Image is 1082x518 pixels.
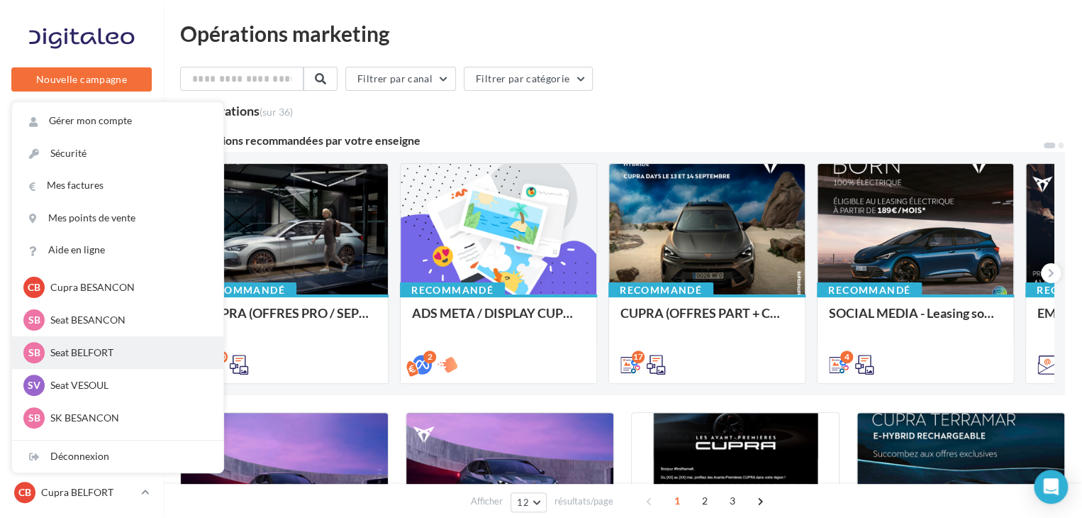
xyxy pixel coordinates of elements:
[28,313,40,327] span: SB
[608,282,713,298] div: Recommandé
[817,282,922,298] div: Recommandé
[471,495,503,508] span: Afficher
[12,138,223,170] a: Sécurité
[199,104,293,117] div: opérations
[191,282,296,298] div: Recommandé
[554,495,613,508] span: résultats/page
[180,23,1065,44] div: Opérations marketing
[9,202,155,232] a: Visibilité en ligne
[180,135,1042,146] div: 6 opérations recommandées par votre enseigne
[345,67,456,91] button: Filtrer par canal
[50,313,206,327] p: Seat BESANCON
[203,306,377,334] div: CUPRA (OFFRES PRO / SEPT) - SOCIAL MEDIA
[9,426,155,468] a: Campagnes DataOnDemand
[9,272,155,302] a: Contacts
[9,378,155,420] a: PLV et print personnalisable
[12,202,223,234] a: Mes points de vente
[400,282,505,298] div: Recommandé
[12,105,223,137] a: Gérer mon compte
[180,102,293,118] div: 35
[260,106,293,118] span: (sur 36)
[840,351,853,363] div: 4
[423,351,436,363] div: 2
[50,411,206,425] p: SK BESANCON
[829,306,1002,334] div: SOCIAL MEDIA - Leasing social électrique - CUPRA Born
[12,170,223,202] a: Mes factures
[412,306,585,334] div: ADS META / DISPLAY CUPRA DAYS Septembre 2025
[28,280,40,294] span: CB
[50,280,206,294] p: Cupra BESANCON
[517,497,529,508] span: 12
[28,346,40,360] span: SB
[11,67,152,92] button: Nouvelle campagne
[1034,470,1068,504] div: Open Intercom Messenger
[11,479,152,506] a: CB Cupra BELFORT
[12,234,223,266] a: Aide en ligne
[9,238,155,268] a: Campagnes
[464,67,593,91] button: Filtrer par catégorie
[50,346,206,360] p: Seat BELFORT
[511,492,547,512] button: 12
[693,490,716,512] span: 2
[9,308,155,338] a: Médiathèque
[9,343,155,373] a: Calendrier
[721,490,744,512] span: 3
[41,485,135,500] p: Cupra BELFORT
[12,441,223,473] div: Déconnexion
[666,490,688,512] span: 1
[9,165,155,196] a: Boîte de réception
[9,131,155,160] a: Opérations
[28,411,40,425] span: SB
[28,378,40,392] span: SV
[632,351,645,363] div: 17
[50,378,206,392] p: Seat VESOUL
[18,485,31,500] span: CB
[620,306,793,334] div: CUPRA (OFFRES PART + CUPRA DAYS / SEPT) - SOCIAL MEDIA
